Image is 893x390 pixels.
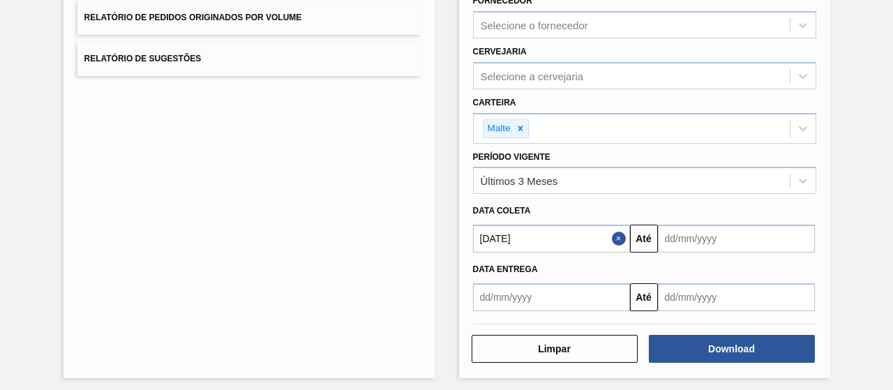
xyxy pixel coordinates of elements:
label: Cervejaria [473,47,527,57]
div: Últimos 3 Meses [481,175,558,187]
button: Até [630,225,658,253]
button: Close [612,225,630,253]
div: Malte [483,120,513,137]
span: Data coleta [473,206,531,216]
label: Carteira [473,98,516,107]
button: Relatório de Sugestões [77,42,421,76]
input: dd/mm/yyyy [473,225,630,253]
button: Limpar [472,335,638,363]
input: dd/mm/yyyy [658,283,815,311]
span: Data Entrega [473,264,538,274]
span: Relatório de Pedidos Originados por Volume [84,13,302,22]
div: Selecione o fornecedor [481,20,588,31]
label: Período Vigente [473,152,550,162]
input: dd/mm/yyyy [473,283,630,311]
button: Até [630,283,658,311]
button: Relatório de Pedidos Originados por Volume [77,1,421,35]
span: Relatório de Sugestões [84,54,202,63]
input: dd/mm/yyyy [658,225,815,253]
button: Download [649,335,815,363]
div: Selecione a cervejaria [481,70,584,82]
